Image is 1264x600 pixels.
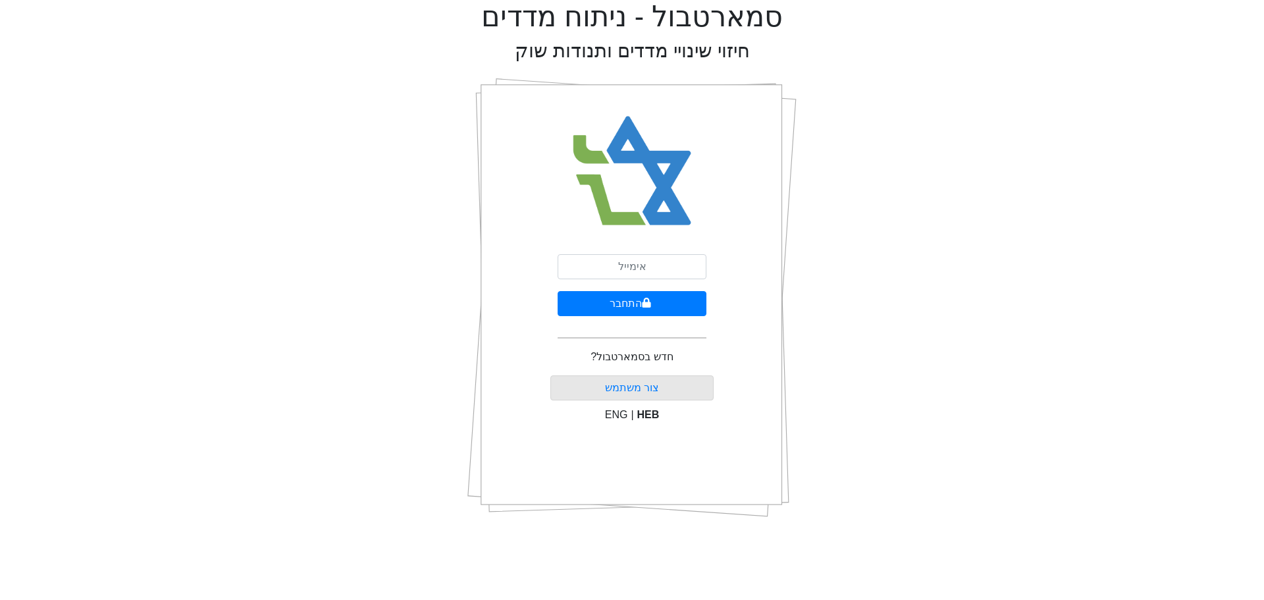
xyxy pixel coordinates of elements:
[591,349,673,365] p: חדש בסמארטבול?
[561,99,704,244] img: Smart Bull
[515,40,750,63] h2: חיזוי שינויי מדדים ותנודות שוק
[558,254,706,279] input: אימייל
[637,409,660,420] span: HEB
[605,409,628,420] span: ENG
[631,409,633,420] span: |
[558,291,706,316] button: התחבר
[605,382,659,393] a: צור משתמש
[550,375,714,400] button: צור משתמש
